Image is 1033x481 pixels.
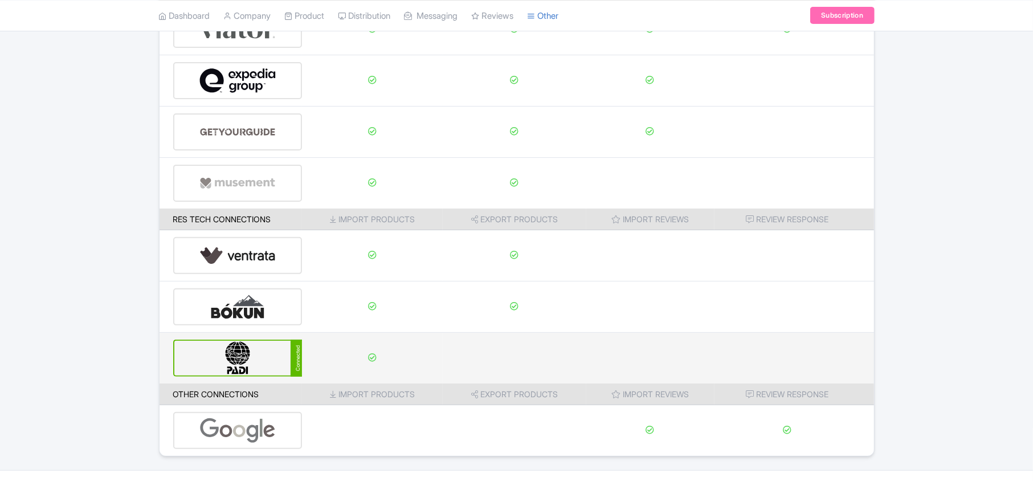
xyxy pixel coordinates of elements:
th: Import Products [302,384,443,405]
img: ventrata-b8ee9d388f52bb9ce077e58fa33de912.svg [199,238,276,273]
th: Import Reviews [586,209,714,230]
th: Res Tech Connections [160,209,303,230]
img: google-96de159c2084212d3cdd3c2fb262314c.svg [199,413,276,448]
img: expedia-9e2f273c8342058d41d2cc231867de8b.svg [199,63,276,98]
th: Review Response [714,384,874,405]
a: Connected [173,340,303,377]
img: musement-dad6797fd076d4ac540800b229e01643.svg [199,166,276,201]
a: Subscription [810,7,874,24]
th: Export Products [443,209,586,230]
div: Connected [291,340,302,377]
img: padi-d8839556b6cfbd2c30d3e47ef5cc6c4e.svg [199,341,276,376]
img: bokun-9d666bd0d1b458dbc8a9c3d52590ba5a.svg [199,290,276,324]
th: Review Response [714,209,874,230]
th: Import Reviews [586,384,714,405]
th: Import Products [302,209,443,230]
img: get_your_guide-5a6366678479520ec94e3f9d2b9f304b.svg [199,115,276,149]
th: Export Products [443,384,586,405]
th: Other Connections [160,384,303,405]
